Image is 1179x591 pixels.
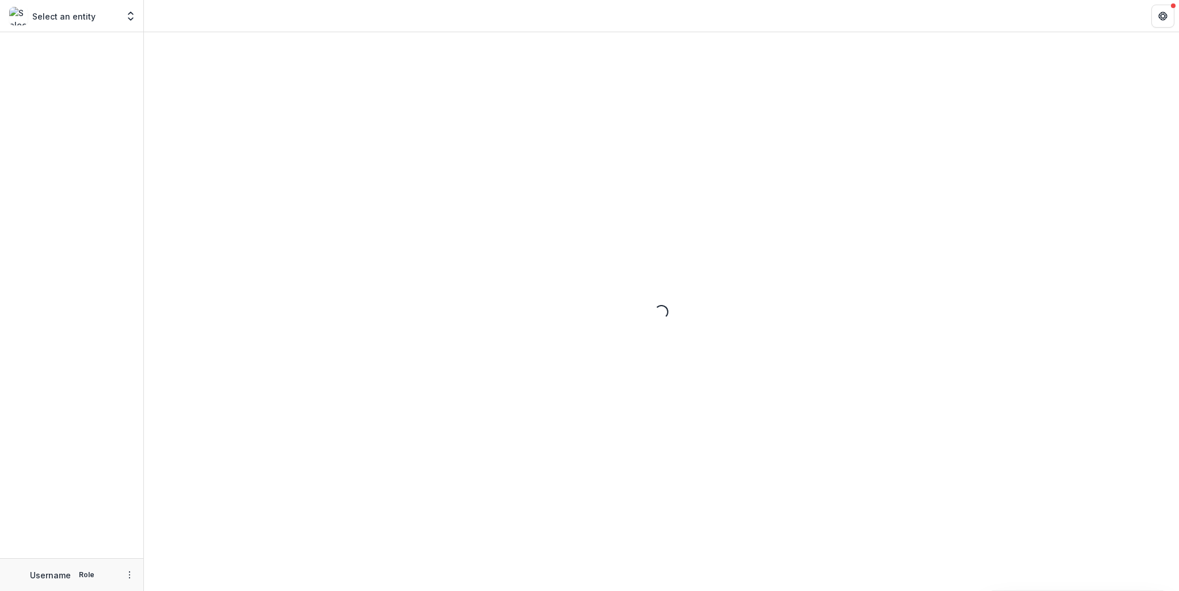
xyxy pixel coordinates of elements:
[30,569,71,581] p: Username
[75,570,98,580] p: Role
[32,10,96,22] p: Select an entity
[123,568,136,582] button: More
[123,5,139,28] button: Open entity switcher
[1151,5,1174,28] button: Get Help
[9,7,28,25] img: Select an entity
